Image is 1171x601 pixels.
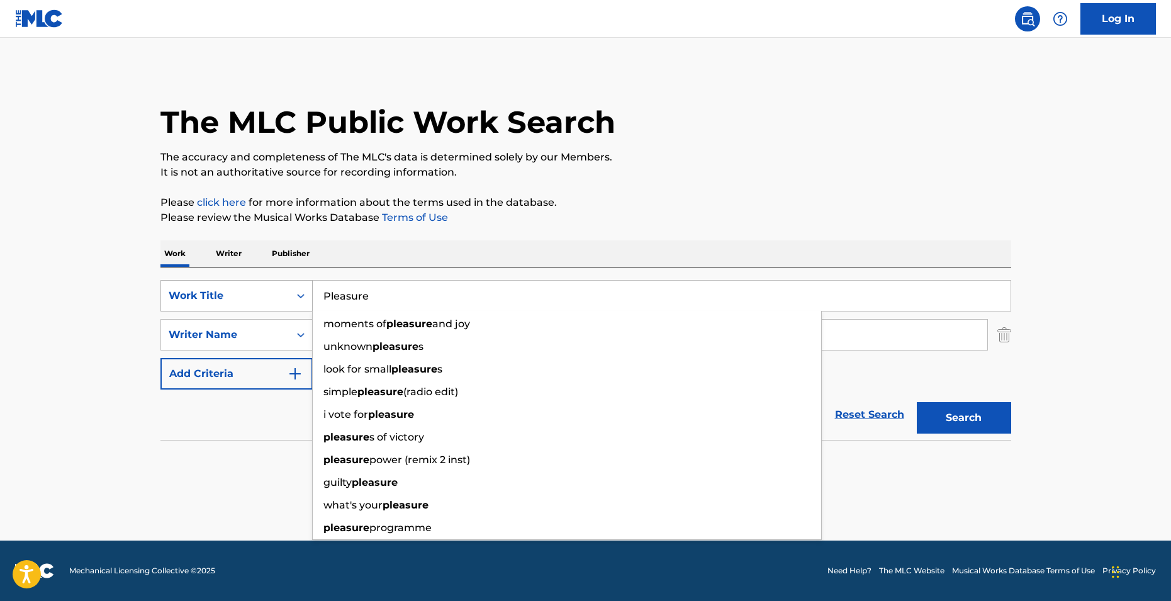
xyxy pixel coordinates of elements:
[288,366,303,381] img: 9d2ae6d4665cec9f34b9.svg
[369,454,470,466] span: power (remix 2 inst)
[432,318,470,330] span: and joy
[15,9,64,28] img: MLC Logo
[323,340,373,352] span: unknown
[160,240,189,267] p: Work
[997,319,1011,351] img: Delete Criterion
[160,150,1011,165] p: The accuracy and completeness of The MLC's data is determined solely by our Members.
[197,196,246,208] a: click here
[952,565,1095,576] a: Musical Works Database Terms of Use
[1020,11,1035,26] img: search
[352,476,398,488] strong: pleasure
[386,318,432,330] strong: pleasure
[69,565,215,576] span: Mechanical Licensing Collective © 2025
[1112,553,1119,591] div: Drag
[917,402,1011,434] button: Search
[1108,541,1171,601] iframe: Chat Widget
[160,358,313,390] button: Add Criteria
[391,363,437,375] strong: pleasure
[373,340,418,352] strong: pleasure
[169,288,282,303] div: Work Title
[212,240,245,267] p: Writer
[379,211,448,223] a: Terms of Use
[323,454,369,466] strong: pleasure
[1048,6,1073,31] div: Help
[829,401,910,429] a: Reset Search
[169,327,282,342] div: Writer Name
[323,363,391,375] span: look for small
[15,563,54,578] img: logo
[383,499,429,511] strong: pleasure
[1080,3,1156,35] a: Log In
[323,386,357,398] span: simple
[160,103,615,141] h1: The MLC Public Work Search
[369,431,424,443] span: s of victory
[323,499,383,511] span: what's your
[879,565,944,576] a: The MLC Website
[368,408,414,420] strong: pleasure
[160,195,1011,210] p: Please for more information about the terms used in the database.
[160,280,1011,440] form: Search Form
[323,476,352,488] span: guilty
[437,363,442,375] span: s
[418,340,423,352] span: s
[268,240,313,267] p: Publisher
[323,318,386,330] span: moments of
[160,165,1011,180] p: It is not an authoritative source for recording information.
[369,522,432,534] span: programme
[160,210,1011,225] p: Please review the Musical Works Database
[827,565,871,576] a: Need Help?
[1015,6,1040,31] a: Public Search
[323,522,369,534] strong: pleasure
[403,386,458,398] span: (radio edit)
[1102,565,1156,576] a: Privacy Policy
[1053,11,1068,26] img: help
[357,386,403,398] strong: pleasure
[323,431,369,443] strong: pleasure
[323,408,368,420] span: i vote for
